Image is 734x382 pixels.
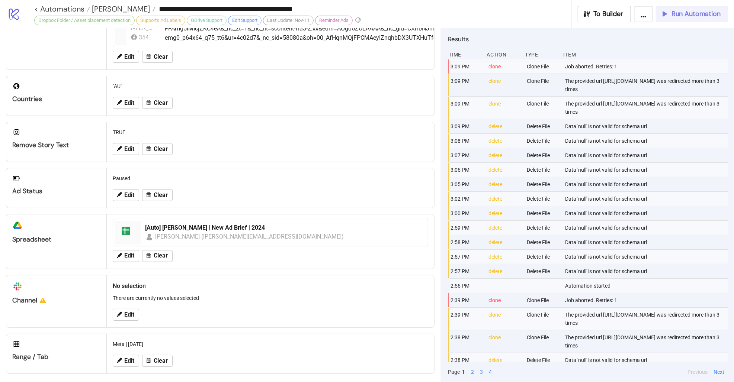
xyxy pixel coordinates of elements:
div: delete [488,221,521,235]
div: ER_Originals | Conversions [New] [139,23,156,33]
div: 2:59 PM [450,221,483,235]
div: 354383895726599 [139,33,156,42]
div: Clone File [526,293,560,307]
span: Edit [124,100,134,106]
div: 3:08 PM [450,134,483,148]
button: Edit [113,309,139,321]
button: Previous [685,368,710,376]
div: Delete File [526,119,560,133]
h2: Results [448,34,728,44]
div: Delete File [526,134,560,148]
div: Data 'null' is not valid for schema url [564,163,730,177]
div: Clone File [526,74,560,96]
div: Delete File [526,264,560,278]
div: 3:00 PM [450,206,483,220]
div: Paused [110,171,431,185]
div: clone [488,293,521,307]
div: 3:02 PM [450,192,483,206]
div: clone [488,97,521,119]
div: Delete File [526,163,560,177]
div: delete [488,119,521,133]
span: Clear [154,146,168,152]
div: 2:38 PM [450,353,483,367]
div: 3:09 PM [450,59,483,74]
div: Clone File [526,330,560,353]
div: The provided url [URL][DOMAIN_NAME] was redirected more than 3 times [564,74,730,96]
div: Job aborted. Retries: 1 [564,59,730,74]
div: delete [488,353,521,367]
button: 1 [460,368,467,376]
div: Job aborted. Retries: 1 [564,293,730,307]
div: 3:07 PM [450,148,483,162]
div: 3:09 PM [450,97,483,119]
div: 2:57 PM [450,250,483,264]
button: Clear [142,143,173,155]
div: 2:39 PM [450,293,483,307]
div: GDrive Support [187,16,227,25]
span: Edit [124,252,134,259]
div: Ad Status [12,187,100,195]
div: Delete File [526,353,560,367]
div: Data 'null' is not valid for schema url [564,206,730,220]
div: delete [488,235,521,249]
div: clone [488,59,521,74]
div: Clone File [526,97,560,119]
div: Meta | [DATE] [110,337,431,351]
div: The provided url [URL][DOMAIN_NAME] was redirected more than 3 times [564,308,730,330]
div: 2:57 PM [450,264,483,278]
span: Page [448,368,460,376]
button: Clear [142,355,173,367]
div: Remove Story Text [12,141,100,149]
div: Data 'null' is not valid for schema url [564,264,730,278]
button: Edit [113,189,139,201]
button: Edit [113,355,139,367]
span: Edit [124,357,134,364]
div: Action [486,48,519,62]
button: Clear [142,189,173,201]
span: Edit [124,192,134,198]
div: Data 'null' is not valid for schema url [564,148,730,162]
div: Clone File [526,308,560,330]
div: Last Update: Nov-11 [263,16,314,25]
div: Channel [12,296,100,305]
div: Automation started [564,279,730,293]
span: Clear [154,100,168,106]
span: To Builder [594,10,624,18]
div: Data 'null' is not valid for schema url [564,177,730,191]
div: 2:58 PM [450,235,483,249]
div: The provided url [URL][DOMAIN_NAME] was redirected more than 3 times [564,97,730,119]
span: Clear [154,252,168,259]
button: ... [634,6,653,22]
button: 2 [469,368,476,376]
div: Delete File [526,148,560,162]
div: [PERSON_NAME] ([PERSON_NAME][EMAIL_ADDRESS][DOMAIN_NAME]) [155,232,344,241]
span: Edit [124,54,134,60]
div: "AU" [110,79,431,93]
div: 3:05 PM [450,177,483,191]
div: TRUE [110,125,431,139]
div: 2:56 PM [450,279,483,293]
div: Item [562,48,728,62]
span: [PERSON_NAME] [90,4,150,14]
div: delete [488,148,521,162]
div: 3:09 PM [450,119,483,133]
div: delete [488,250,521,264]
div: delete [488,264,521,278]
div: 3:09 PM [450,74,483,96]
button: Edit [113,51,139,63]
div: Edit Support [228,16,262,25]
span: Run Automation [672,10,721,18]
div: Data 'null' is not valid for schema url [564,119,730,133]
div: 3:06 PM [450,163,483,177]
div: Delete File [526,221,560,235]
div: Range / Tab [12,353,100,361]
div: delete [488,177,521,191]
p: There are currently no values selected [113,294,428,302]
button: Edit [113,143,139,155]
div: delete [488,134,521,148]
button: 4 [487,368,494,376]
span: Edit [124,311,134,318]
div: Data 'null' is not valid for schema url [564,353,730,367]
span: Clear [154,357,168,364]
div: Delete File [526,250,560,264]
